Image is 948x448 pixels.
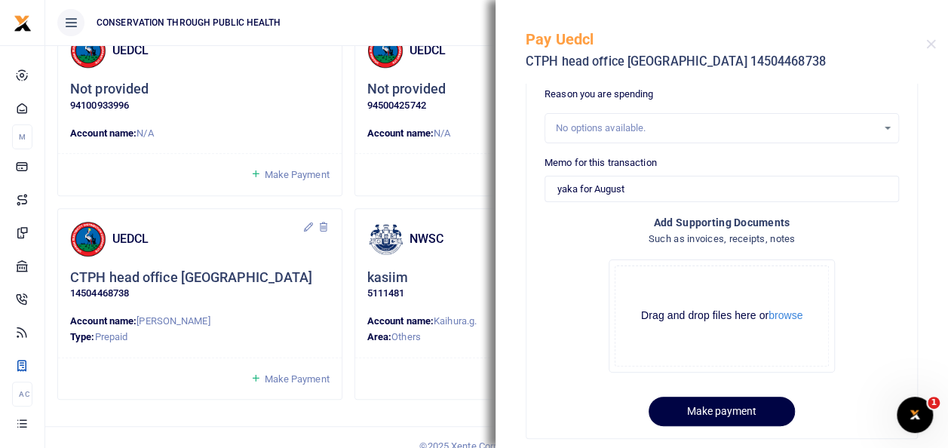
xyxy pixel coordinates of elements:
[367,269,409,287] h5: kasiim
[926,39,936,49] button: Close
[367,315,434,327] strong: Account name:
[70,269,312,287] h5: CTPH head office [GEOGRAPHIC_DATA]
[769,310,802,321] button: browse
[367,81,627,113] div: Click to update
[434,127,450,139] span: N/A
[556,121,877,136] div: No options available.
[70,81,330,113] div: Click to update
[12,382,32,407] li: Ac
[112,231,302,247] h4: UEDCL
[545,155,657,170] label: Memo for this transaction
[70,127,137,139] strong: Account name:
[649,397,795,426] button: Make payment
[70,331,95,342] strong: Type:
[91,16,287,29] span: CONSERVATION THROUGH PUBLIC HEALTH
[367,127,434,139] strong: Account name:
[367,81,446,98] h5: Not provided
[391,331,421,342] span: Others
[137,315,210,327] span: [PERSON_NAME]
[897,397,933,433] iframe: Intercom live chat
[615,308,828,323] div: Drag and drop files here or
[14,14,32,32] img: logo-small
[367,269,627,302] div: Click to update
[112,42,302,59] h4: UEDCL
[526,54,926,69] h5: CTPH head office [GEOGRAPHIC_DATA] 14504468738
[137,127,153,139] span: N/A
[545,214,899,231] h4: Add supporting Documents
[250,166,329,183] a: Make Payment
[545,231,899,247] h4: Such as invoices, receipts, notes
[526,30,926,48] h5: Pay Uedcl
[264,169,329,180] span: Make Payment
[250,370,329,388] a: Make Payment
[410,42,600,59] h4: UEDCL
[367,286,627,302] p: 5111481
[70,286,330,302] p: 14504468738
[928,397,940,409] span: 1
[95,331,128,342] span: Prepaid
[264,373,329,385] span: Make Payment
[70,81,149,98] h5: Not provided
[545,176,899,201] input: Enter extra information
[367,98,627,114] p: 94500425742
[12,124,32,149] li: M
[367,331,392,342] strong: Area:
[434,315,477,327] span: Kaihura.g.
[410,231,600,247] h4: NWSC
[70,315,137,327] strong: Account name:
[609,259,835,373] div: File Uploader
[70,269,330,302] div: Click to update
[14,17,32,28] a: logo-small logo-large logo-large
[545,87,653,102] label: Reason you are spending
[70,98,330,114] p: 94100933996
